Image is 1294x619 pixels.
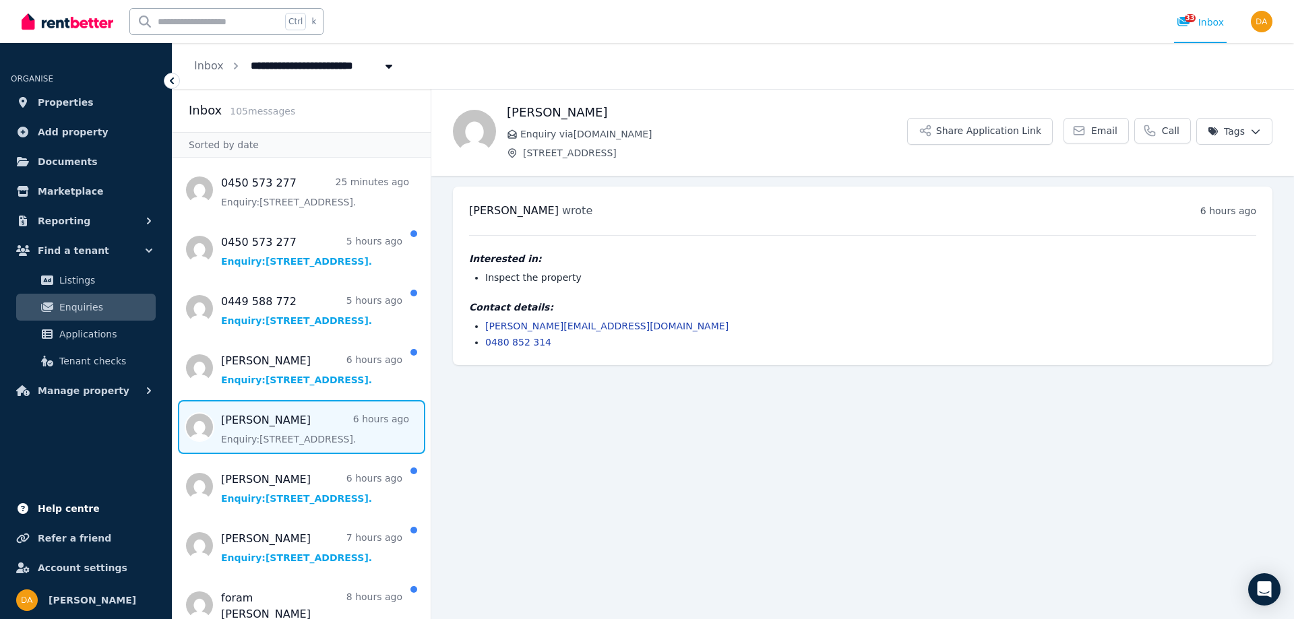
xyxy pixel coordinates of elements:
a: [PERSON_NAME]6 hours agoEnquiry:[STREET_ADDRESS]. [221,353,402,387]
span: Listings [59,272,150,288]
a: Account settings [11,554,161,581]
img: Drew Andrea [1251,11,1272,32]
a: 0450 573 27725 minutes agoEnquiry:[STREET_ADDRESS]. [221,175,409,209]
time: 6 hours ago [1200,205,1256,216]
span: Email [1091,124,1117,137]
span: Marketplace [38,183,103,199]
nav: Breadcrumb [173,43,417,89]
span: [PERSON_NAME] [49,592,136,608]
a: [PERSON_NAME]6 hours agoEnquiry:[STREET_ADDRESS]. [221,471,402,505]
a: 0450 573 2775 hours agoEnquiry:[STREET_ADDRESS]. [221,234,402,268]
a: Refer a friend [11,525,161,552]
img: RentBetter [22,11,113,32]
span: [STREET_ADDRESS] [523,146,907,160]
span: ORGANISE [11,74,53,84]
h4: Interested in: [469,252,1256,265]
a: Tenant checks [16,348,156,374]
span: Enquiries [59,299,150,315]
span: Manage property [38,383,129,399]
a: 0449 588 7725 hours agoEnquiry:[STREET_ADDRESS]. [221,294,402,327]
a: Documents [11,148,161,175]
img: Sione Felila Uate [453,110,496,153]
button: Manage property [11,377,161,404]
span: Add property [38,124,109,140]
span: Applications [59,326,150,342]
a: [PERSON_NAME][EMAIL_ADDRESS][DOMAIN_NAME] [485,321,729,331]
span: 33 [1185,14,1196,22]
div: Open Intercom Messenger [1248,573,1281,606]
span: [PERSON_NAME] [469,204,559,217]
a: Inbox [194,59,224,72]
span: Reporting [38,213,90,229]
a: [PERSON_NAME]7 hours agoEnquiry:[STREET_ADDRESS]. [221,531,402,564]
img: Drew Andrea [16,589,38,611]
span: Help centre [38,500,100,517]
li: Inspect the property [485,271,1256,284]
span: k [311,16,316,27]
a: Call [1134,118,1191,143]
span: Refer a friend [38,530,111,546]
span: Properties [38,94,94,110]
span: Account settings [38,560,127,576]
div: Inbox [1177,15,1224,29]
a: Properties [11,89,161,116]
a: Add property [11,119,161,145]
a: Enquiries [16,294,156,321]
span: wrote [562,204,592,217]
span: Documents [38,154,98,170]
a: Listings [16,267,156,294]
span: Ctrl [285,13,306,30]
span: Call [1162,124,1179,137]
span: 105 message s [230,106,295,117]
a: Help centre [11,495,161,522]
a: Email [1064,118,1129,143]
div: Sorted by date [173,132,431,158]
a: Applications [16,321,156,348]
a: Marketplace [11,178,161,205]
button: Tags [1196,118,1272,145]
button: Share Application Link [907,118,1053,145]
h2: Inbox [189,101,222,120]
button: Reporting [11,207,161,234]
button: Find a tenant [11,237,161,264]
span: Find a tenant [38,242,109,259]
h1: [PERSON_NAME] [507,103,907,122]
h4: Contact details: [469,300,1256,314]
a: [PERSON_NAME]6 hours agoEnquiry:[STREET_ADDRESS]. [221,412,409,446]
span: Tenant checks [59,353,150,369]
span: Tags [1208,125,1245,138]
a: 0480 852 314 [485,337,551,348]
span: Enquiry via [DOMAIN_NAME] [520,127,907,141]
